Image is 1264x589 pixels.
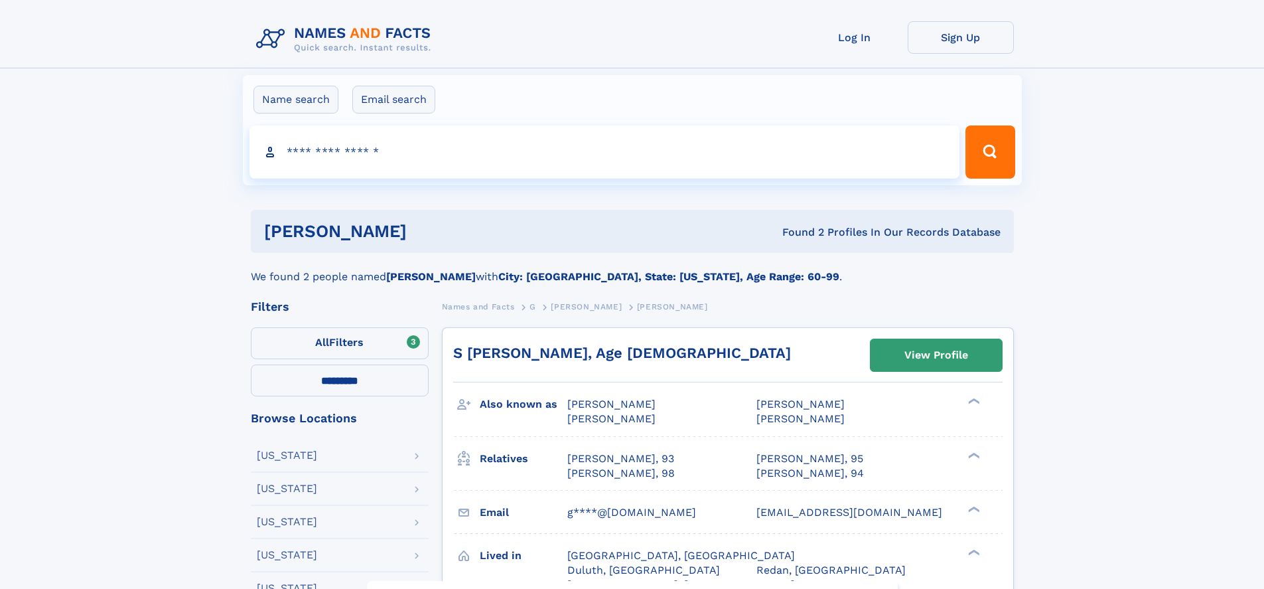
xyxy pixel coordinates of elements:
h3: Lived in [480,545,567,567]
span: [PERSON_NAME] [756,412,845,425]
div: [US_STATE] [257,450,317,461]
span: [PERSON_NAME] [756,398,845,410]
a: [PERSON_NAME], 98 [567,466,675,481]
span: [EMAIL_ADDRESS][DOMAIN_NAME] [756,506,942,519]
div: Filters [251,301,429,313]
label: Filters [251,327,429,359]
div: ❯ [965,548,981,556]
span: [PERSON_NAME] [567,398,656,410]
a: View Profile [871,339,1002,371]
a: [PERSON_NAME], 93 [567,452,674,466]
span: [PERSON_NAME] [637,302,708,311]
a: [PERSON_NAME], 94 [756,466,864,481]
div: [US_STATE] [257,517,317,527]
a: S [PERSON_NAME], Age [DEMOGRAPHIC_DATA] [453,345,791,361]
div: We found 2 people named with . [251,253,1014,285]
span: [PERSON_NAME] [551,302,622,311]
h3: Email [480,501,567,524]
a: [PERSON_NAME] [551,298,622,315]
button: Search Button [965,126,1015,179]
img: Logo Names and Facts [251,21,442,57]
span: [PERSON_NAME] [567,412,656,425]
span: Duluth, [GEOGRAPHIC_DATA] [567,564,720,576]
div: ❯ [965,397,981,406]
a: G [529,298,536,315]
div: [US_STATE] [257,483,317,494]
h3: Also known as [480,393,567,416]
div: ❯ [965,451,981,460]
span: All [315,336,329,349]
label: Name search [253,86,338,114]
span: G [529,302,536,311]
a: Sign Up [908,21,1014,54]
a: [PERSON_NAME], 95 [756,452,863,466]
h1: [PERSON_NAME] [264,223,595,240]
b: City: [GEOGRAPHIC_DATA], State: [US_STATE], Age Range: 60-99 [498,270,839,283]
input: search input [249,126,960,179]
div: [US_STATE] [257,550,317,560]
h3: Relatives [480,448,567,470]
div: ❯ [965,505,981,513]
a: Log In [802,21,908,54]
div: View Profile [904,340,968,371]
div: Browse Locations [251,412,429,424]
b: [PERSON_NAME] [386,270,476,283]
div: Found 2 Profiles In Our Records Database [595,225,1001,240]
span: Redan, [GEOGRAPHIC_DATA] [756,564,906,576]
a: Names and Facts [442,298,515,315]
span: [GEOGRAPHIC_DATA], [GEOGRAPHIC_DATA] [567,549,795,562]
label: Email search [352,86,435,114]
